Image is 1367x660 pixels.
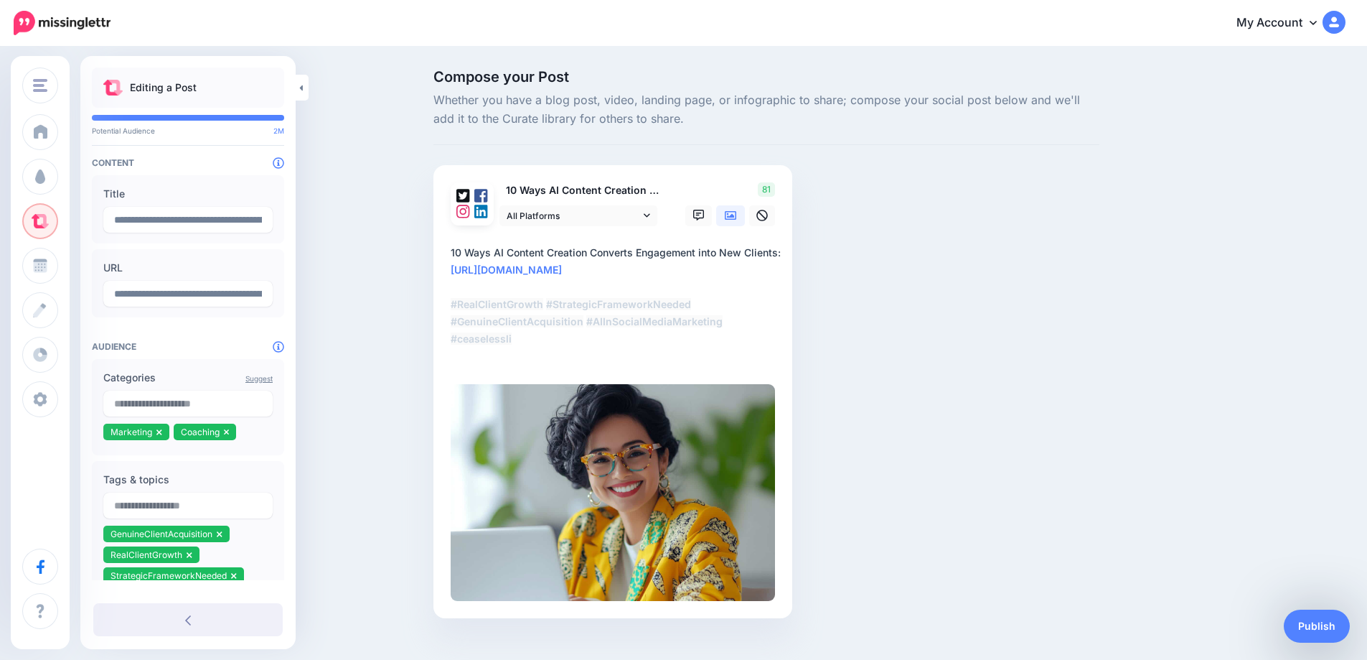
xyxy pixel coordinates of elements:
[92,126,284,135] p: Potential Audience
[103,471,273,488] label: Tags & topics
[1222,6,1345,41] a: My Account
[111,529,212,539] span: GenuineClientAcquisition
[451,244,781,348] div: 10 Ways AI Content Creation Converts Engagement into New Clients:
[507,208,640,223] span: All Platforms
[181,427,220,437] span: Coaching
[758,182,775,197] span: 81
[92,341,284,352] h4: Audience
[111,549,182,560] span: RealClientGrowth
[92,157,284,168] h4: Content
[14,11,111,35] img: Missinglettr
[103,259,273,276] label: URL
[245,374,273,383] a: Suggest
[103,369,273,386] label: Categories
[33,79,47,92] img: menu.png
[103,80,123,96] img: curate.png
[499,182,659,199] p: 10 Ways AI Content Creation Converts Engagement into New Clients
[451,384,775,600] img: 595756148ad8f1b7e694fe5fc43dcad8.jpg
[433,91,1099,129] span: Whether you have a blog post, video, landing page, or infographic to share; compose your social p...
[111,427,152,437] span: Marketing
[1284,610,1350,643] a: Publish
[499,205,657,226] a: All Platforms
[273,126,284,135] span: 2M
[130,79,197,96] p: Editing a Post
[433,70,1099,84] span: Compose your Post
[111,570,227,581] span: StrategicFrameworkNeeded
[103,185,273,203] label: Title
